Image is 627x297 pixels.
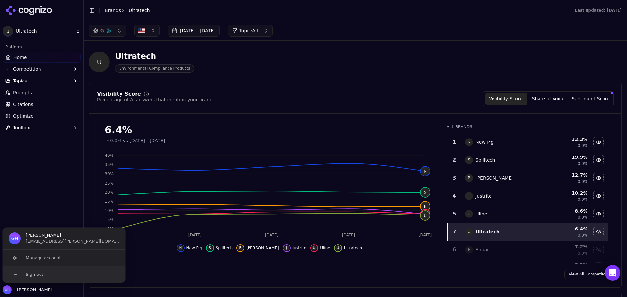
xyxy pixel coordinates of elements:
span: 0.0% [578,161,588,166]
span: N [465,138,473,146]
div: Uline [475,211,487,217]
button: Hide uline data [593,209,604,219]
span: 0.0% [578,251,588,256]
span: B [421,202,430,211]
span: [PERSON_NAME] [14,287,52,293]
span: U [3,26,13,37]
button: Manage account [2,250,126,266]
span: 0.0% [578,143,588,148]
tspan: 0% [107,227,114,231]
div: Open Intercom Messenger [605,265,620,281]
button: Visibility Score [485,93,527,105]
tspan: 5% [107,217,114,222]
div: All Brands [447,124,608,129]
div: 5 [450,210,459,218]
tspan: 25% [105,181,114,186]
span: vs [DATE] - [DATE] [123,137,165,144]
span: Toolbox [13,125,30,131]
span: Uline [320,245,330,251]
span: J [284,245,289,251]
span: Optimize [13,113,34,119]
span: B [465,174,473,182]
span: [EMAIL_ADDRESS][PERSON_NAME][DOMAIN_NAME] [26,238,119,244]
span: S [207,245,213,251]
div: 7.2 % [546,244,587,250]
button: Hide new pig data [177,244,202,252]
span: U [312,245,317,251]
span: Justrite [293,245,306,251]
button: Hide spilltech data [206,244,233,252]
div: [PERSON_NAME] [475,175,513,181]
div: 19.9 % [546,154,587,160]
tspan: [DATE] [188,233,202,237]
span: [PERSON_NAME] [26,232,61,238]
button: Share of Voice [527,93,570,105]
span: Environmental Compliance Products [115,64,194,73]
div: 3 [450,174,459,182]
button: Hide brady data [593,173,604,183]
button: Sentiment Score [570,93,612,105]
button: Hide ultratech data [593,227,604,237]
span: N [178,245,183,251]
span: 0.0% [578,179,588,184]
div: Platform [3,42,81,52]
div: 4 [450,192,459,200]
button: Hide uline data [310,244,330,252]
div: 10.2 % [546,190,587,196]
div: 2 [450,156,459,164]
div: 6 [450,246,459,254]
span: Topic: All [239,27,258,34]
div: 6.4 % [546,226,587,232]
button: Hide new pig data [593,137,604,147]
span: Citations [13,101,33,108]
span: 0.0% [578,215,588,220]
span: U [465,210,473,218]
button: [DATE] - [DATE] [168,25,220,37]
span: Ultratech [129,7,150,14]
div: 6.4% [105,124,434,136]
img: Grace Hallen [9,232,21,244]
span: U [421,211,430,220]
button: Hide brady data [236,244,279,252]
tspan: [DATE] [342,233,355,237]
button: Hide justrite data [593,191,604,201]
span: Competition [13,66,41,72]
nav: breadcrumb [105,7,150,14]
div: Ultratech [475,229,500,235]
tspan: 40% [105,153,114,158]
button: Show enpac data [593,245,604,255]
span: 0.0% [110,137,122,144]
span: 0.0% [578,197,588,202]
tspan: 30% [105,172,114,176]
div: User button popover [3,228,125,283]
span: Prompts [13,89,32,96]
div: 0.1 % [546,261,587,268]
button: Close user button [3,285,52,294]
span: U [465,228,473,236]
span: Topics [13,78,27,84]
span: Spilltech [216,245,233,251]
button: Hide justrite data [283,244,306,252]
tspan: 20% [105,190,114,195]
tspan: [DATE] [419,233,432,237]
span: Ultratech [344,245,362,251]
div: 12.7 % [546,172,587,178]
div: Ultratech [115,51,194,62]
span: Ultratech [16,28,73,34]
div: Spilltech [475,157,495,163]
span: U [335,245,341,251]
span: S [465,156,473,164]
span: [PERSON_NAME] [246,245,279,251]
span: B [238,245,243,251]
div: Last updated: [DATE] [575,8,622,13]
span: N [421,167,430,176]
span: E [465,246,473,254]
div: Enpac [475,246,490,253]
a: View All Competitors [564,269,614,279]
div: New Pig [475,139,494,145]
span: U [421,210,430,219]
span: 0.0% [578,233,588,238]
a: Brands [105,8,121,13]
span: S [421,188,430,197]
div: Visibility Score [97,91,141,97]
